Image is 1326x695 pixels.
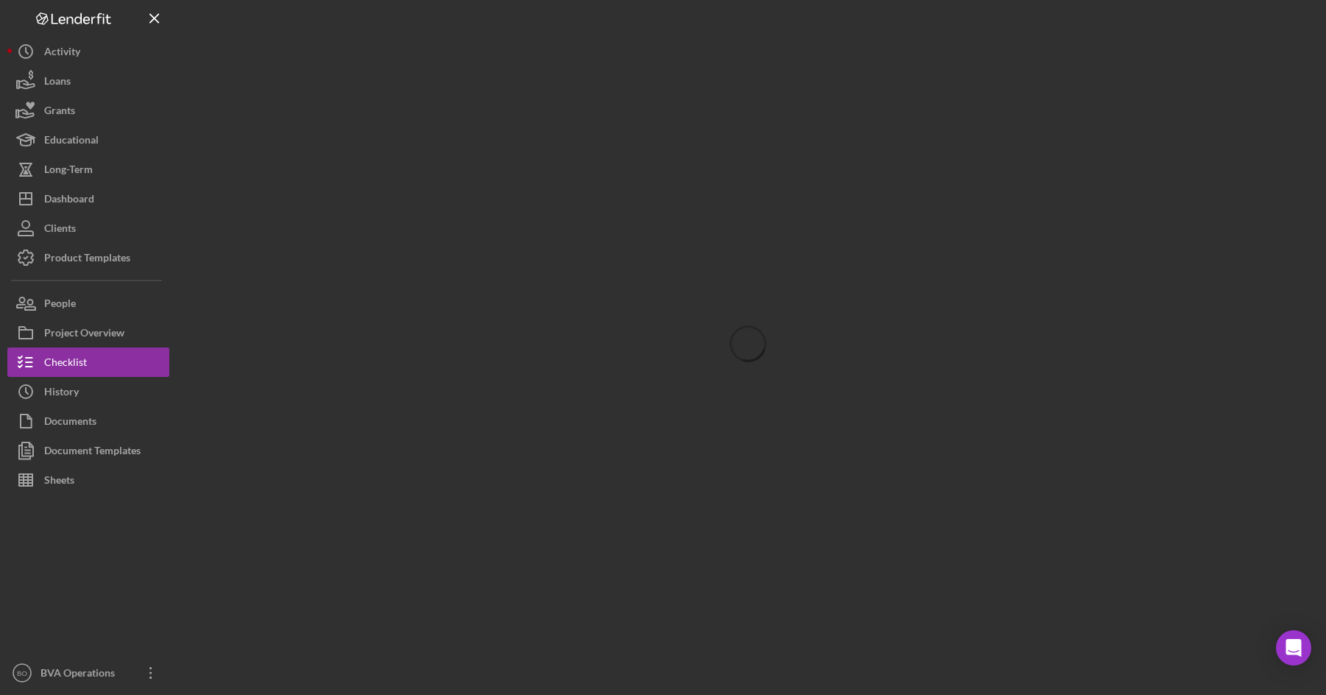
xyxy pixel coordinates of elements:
text: BO [17,669,27,677]
div: Product Templates [44,243,130,276]
div: Documents [44,406,96,440]
div: Educational [44,125,99,158]
button: Educational [7,125,169,155]
button: Document Templates [7,436,169,465]
div: Dashboard [44,184,94,217]
div: History [44,377,79,410]
div: BVA Operations [37,658,133,691]
div: Loans [44,66,71,99]
div: Open Intercom Messenger [1276,630,1311,666]
button: Project Overview [7,318,169,347]
button: Grants [7,96,169,125]
div: Sheets [44,465,74,498]
button: Checklist [7,347,169,377]
div: Activity [44,37,80,70]
button: BOBVA Operations [7,658,169,688]
button: Dashboard [7,184,169,214]
div: Checklist [44,347,87,381]
button: Product Templates [7,243,169,272]
div: Long-Term [44,155,93,188]
div: Document Templates [44,436,141,469]
button: Loans [7,66,169,96]
div: Project Overview [44,318,124,351]
button: Documents [7,406,169,436]
button: Long-Term [7,155,169,184]
button: People [7,289,169,318]
button: Clients [7,214,169,243]
button: Sheets [7,465,169,495]
button: History [7,377,169,406]
div: Clients [44,214,76,247]
div: Grants [44,96,75,129]
div: People [44,289,76,322]
button: Activity [7,37,169,66]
